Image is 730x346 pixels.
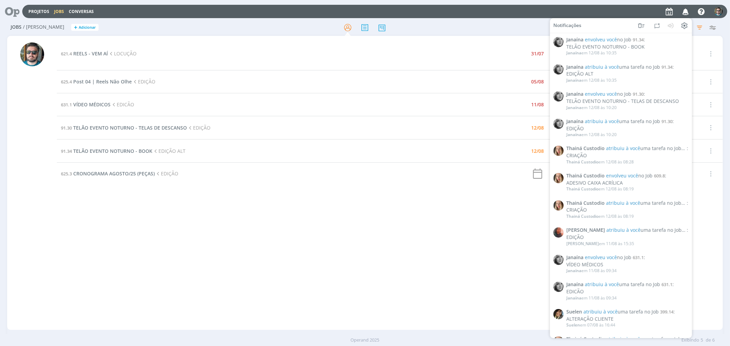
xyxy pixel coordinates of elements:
span: Janaína [566,295,581,301]
button: Projetos [26,9,51,14]
span: Adicionar [79,25,96,30]
span: : [566,91,688,97]
span: Janaína [566,282,584,288]
img: S [553,309,564,319]
span: CRONOGRAMA AGOSTO/25 (PEÇAS) [73,170,155,177]
span: : [566,282,688,288]
span: no Job [585,36,631,43]
span: 609.8 [654,173,665,179]
div: CRIAÇÃO [566,153,688,159]
img: J [553,91,564,102]
span: : [566,309,688,315]
span: LOCUÇÃO [108,50,137,57]
div: 31/07 [532,51,544,56]
a: 625.4Post 04 | Reels Não Olhe [61,78,132,85]
span: atribuiu à você [606,145,640,151]
span: uma tarefa no Job [585,118,660,124]
div: EDIÇÃO [566,235,688,240]
span: Notificações [553,23,581,28]
span: EDIÇÃO [155,170,178,177]
span: envolveu você [585,36,617,43]
span: : [566,227,688,233]
span: : [566,255,688,261]
div: em 12/08 às 08:19 [566,214,634,219]
span: Janaína [566,64,584,70]
span: EDIÇÃO [187,124,210,131]
span: 6 [712,337,715,344]
span: Exibindo [681,337,699,344]
span: atribuiu à você [585,118,619,124]
div: em 07/08 às 16:44 [566,323,615,328]
div: em 11/08 às 09:34 [566,295,617,300]
span: atribuiu à você [585,63,619,70]
div: ALTERAÇÃO CLIENTE [566,316,688,322]
span: Janaína [566,91,584,97]
button: Jobs [52,9,66,14]
span: 5 [701,337,703,344]
span: atribuiu à você [585,281,619,288]
a: 91.34TELÃO EVENTO NOTURNO - BOOK [61,148,152,154]
span: TELÃO EVENTO NOTURNO - TELAS DE DESCANSO [73,124,187,131]
div: em 12/08 às 10:20 [566,132,617,137]
span: : [566,119,688,124]
span: Thainá Custodio [566,200,605,206]
span: : [566,200,688,206]
span: : [566,173,688,179]
span: VÍDEO MÉDICOS [73,101,111,108]
span: Thainá Custodio [566,336,605,342]
span: / [PERSON_NAME] [23,24,64,30]
span: Thainá Custodio [566,213,599,219]
div: CRIAÇÃO [566,207,688,213]
img: R [20,42,44,66]
img: R [714,7,723,16]
div: VÍDEO MÉDICOS [566,262,688,267]
span: 330.9 [683,145,694,151]
span: Janaína [566,37,584,43]
span: EDIÇÃO [132,78,155,85]
div: em 12/08 às 08:28 [566,160,634,164]
span: Jobs [11,24,22,30]
a: Projetos [28,9,49,14]
span: atribuiu à você [606,227,641,233]
div: EDICÃO [566,289,688,295]
img: J [553,64,564,74]
span: atribuiu à você [584,308,618,315]
span: Janaína [566,255,584,261]
img: T [553,146,564,156]
span: Thainá Custodio [566,173,605,179]
div: ADESIVO CAIXA ACRÍLICA [566,180,688,186]
img: J [553,255,564,265]
div: 11/08 [532,102,544,107]
span: uma tarefa no Job [585,63,660,70]
span: Janaína [566,50,581,56]
div: TELÃO EVENTO NOTURNO - BOOK [566,44,688,50]
div: em 12/08 às 08:19 [566,187,634,191]
span: uma tarefa no Job [584,308,659,315]
a: Conversas [69,9,94,14]
div: em 11/08 às 09:34 [566,268,617,273]
span: Janaína [566,132,581,137]
span: REELS - VEM AÍ [73,50,108,57]
span: : [566,37,688,43]
span: EDICÃO [111,101,134,108]
span: uma tarefa no Job [585,281,660,288]
div: EDIÇÃO ALT [566,71,688,77]
span: uma tarefa no Job [606,199,681,206]
span: 91.30 [61,125,72,131]
span: : [566,336,688,342]
span: no Job [585,91,631,97]
span: 625.4 [61,79,72,85]
span: Thainá Custodio [566,146,605,151]
div: TELÃO EVENTO NOTURNO - TELAS DE DESCANSO [566,98,688,104]
span: uma tarefa no Job [606,145,681,151]
a: Jobs [54,9,64,14]
span: Janaína [566,77,581,83]
div: EDIÇÃO [566,125,688,131]
span: no Job [606,172,653,179]
span: + [74,24,77,31]
span: Thainá Custodio [566,186,599,192]
div: 12/08 [532,125,544,130]
span: 91.34 [662,64,673,70]
span: TELÃO EVENTO NOTURNO - BOOK [73,148,152,154]
a: 631.1VÍDEO MÉDICOS [61,101,111,108]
